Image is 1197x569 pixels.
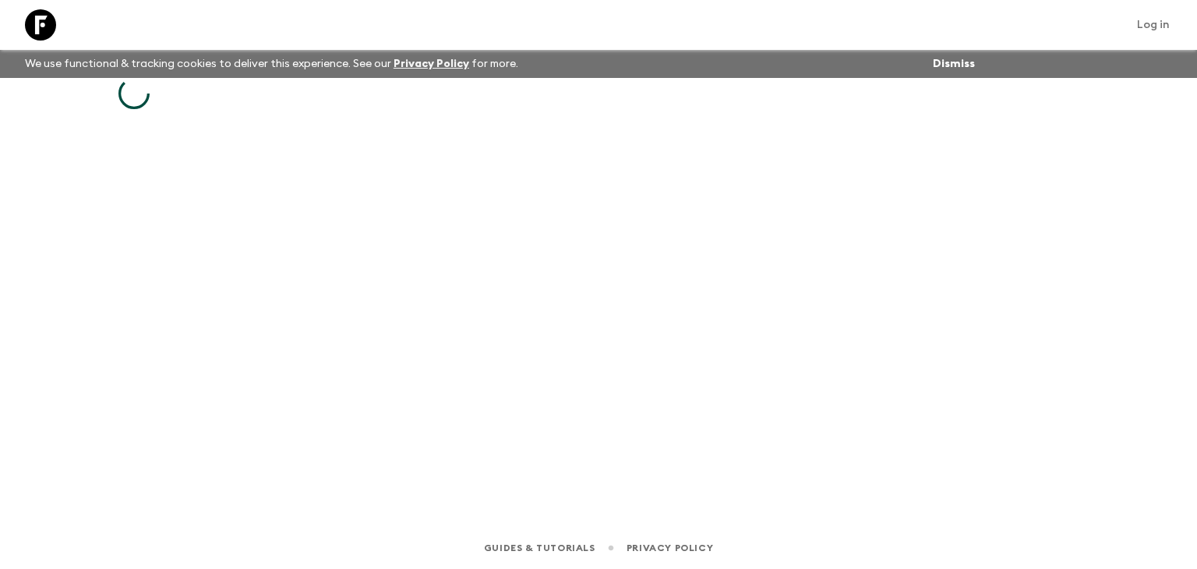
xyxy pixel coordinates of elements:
[484,539,595,557] a: Guides & Tutorials
[627,539,713,557] a: Privacy Policy
[929,53,979,75] button: Dismiss
[19,50,524,78] p: We use functional & tracking cookies to deliver this experience. See our for more.
[394,58,469,69] a: Privacy Policy
[1128,14,1178,36] a: Log in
